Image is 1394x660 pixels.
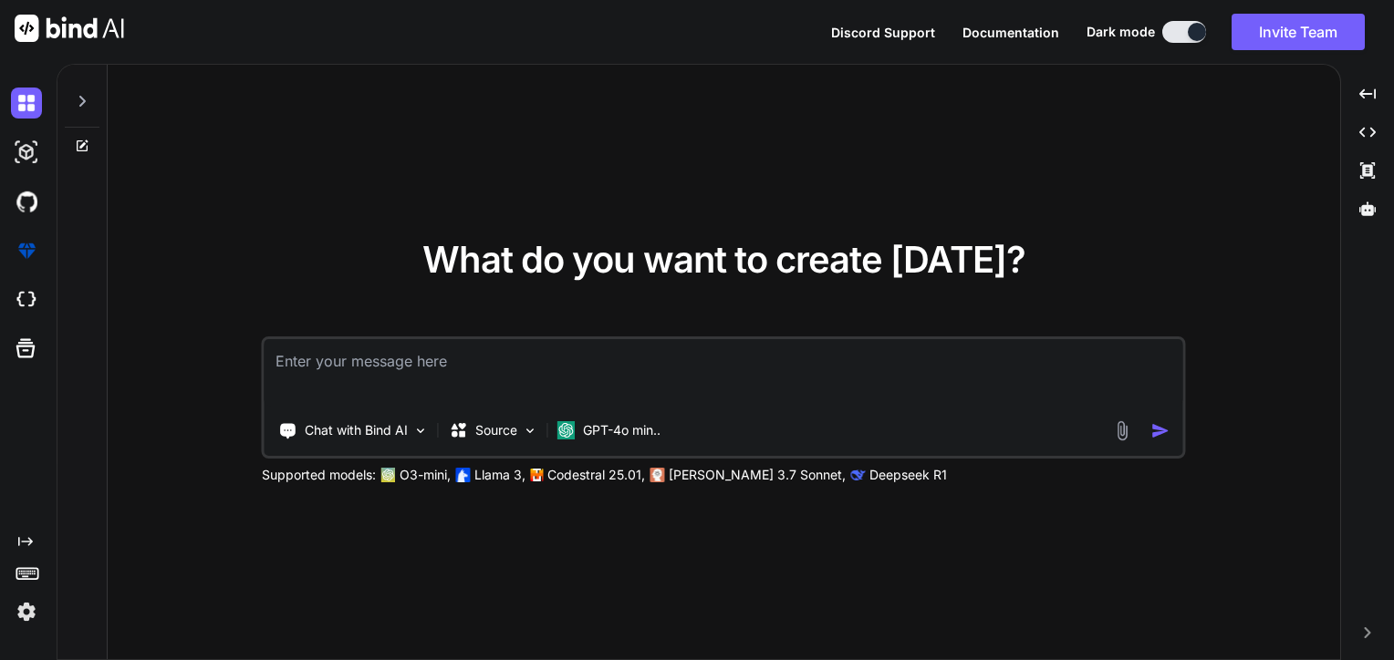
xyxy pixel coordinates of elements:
img: icon [1151,421,1170,440]
img: settings [11,596,42,627]
p: [PERSON_NAME] 3.7 Sonnet, [669,466,846,484]
img: GPT-4o mini [557,421,576,439]
img: Pick Models [523,423,538,438]
img: darkChat [11,88,42,119]
img: cloudideIcon [11,284,42,315]
img: Llama2 [456,468,471,482]
img: githubDark [11,186,42,217]
button: Invite Team [1232,14,1365,50]
img: darkAi-studio [11,137,42,168]
span: Discord Support [831,25,935,40]
p: Source [475,421,517,439]
img: GPT-4 [381,468,396,482]
img: claude [650,468,665,482]
p: GPT-4o min.. [583,421,661,439]
span: What do you want to create [DATE]? [422,237,1025,282]
p: Supported models: [262,466,376,484]
img: premium [11,235,42,266]
img: Pick Tools [413,423,429,438]
img: attachment [1112,420,1133,441]
p: Chat with Bind AI [305,421,408,439]
p: O3-mini, [400,466,451,484]
p: Llama 3, [474,466,525,484]
button: Discord Support [831,23,935,42]
p: Codestral 25.01, [547,466,645,484]
img: Mistral-AI [531,469,544,481]
button: Documentation [962,23,1059,42]
img: claude [851,468,866,482]
span: Documentation [962,25,1059,40]
p: Deepseek R1 [869,466,947,484]
span: Dark mode [1087,23,1155,41]
img: Bind AI [15,15,124,42]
